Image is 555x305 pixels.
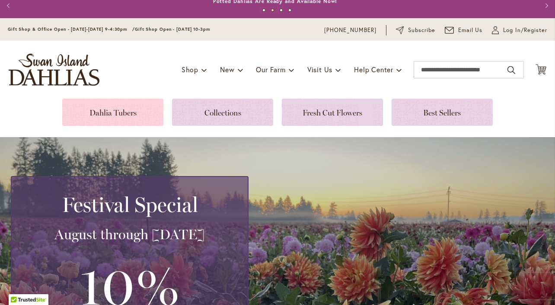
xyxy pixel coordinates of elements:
[445,26,483,35] a: Email Us
[135,26,210,32] span: Gift Shop Open - [DATE] 10-3pm
[288,9,291,12] button: 4 of 4
[280,9,283,12] button: 3 of 4
[354,65,393,74] span: Help Center
[8,26,135,32] span: Gift Shop & Office Open - [DATE]-[DATE] 9-4:30pm /
[220,65,234,74] span: New
[22,226,237,243] h3: August through [DATE]
[503,26,547,35] span: Log In/Register
[396,26,435,35] a: Subscribe
[458,26,483,35] span: Email Us
[271,9,274,12] button: 2 of 4
[262,9,265,12] button: 1 of 4
[256,65,285,74] span: Our Farm
[182,65,198,74] span: Shop
[9,54,99,86] a: store logo
[408,26,435,35] span: Subscribe
[324,26,376,35] a: [PHONE_NUMBER]
[307,65,332,74] span: Visit Us
[22,193,237,217] h2: Festival Special
[492,26,547,35] a: Log In/Register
